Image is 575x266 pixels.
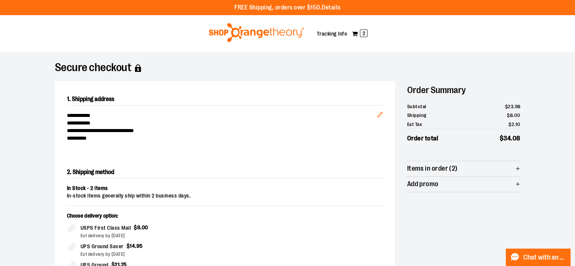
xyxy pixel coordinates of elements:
span: 2 [360,30,367,37]
h2: 1. Shipping address [67,93,383,106]
p: FREE Shipping, orders over $150. [234,3,341,12]
span: 2 [511,121,515,127]
span: 08 [513,135,521,142]
span: Subtotal [407,103,426,110]
span: 34 [504,135,511,142]
input: USPS First Class Mail$8.00Est delivery by [DATE] [67,224,76,233]
span: 10 [515,121,521,127]
span: $ [500,135,504,142]
span: 00 [142,224,148,230]
span: . [140,224,142,230]
span: Items in order (2) [407,165,458,172]
span: 14 [130,243,135,249]
span: Shipping [407,112,426,119]
span: Order total [407,134,439,143]
img: Shop Orangetheory [208,23,305,42]
span: $ [505,104,508,109]
span: $ [134,224,137,230]
h2: 2. Shipping method [67,166,383,179]
button: Add promo [407,177,521,192]
span: 98 [515,104,521,109]
span: . [513,104,515,109]
span: Est Tax [407,121,422,128]
span: . [511,135,513,142]
h2: Order Summary [407,81,521,99]
button: Chat with an Expert [506,249,571,266]
span: USPS First Class Mail [81,224,131,232]
button: Edit [371,100,389,126]
button: Items in order (2) [407,161,521,176]
span: 95 [136,243,143,249]
div: In-stock items generally ship within 2 business days. [67,192,383,200]
span: . [135,243,136,249]
span: $ [507,112,510,118]
input: UPS Ground Saver$14.95Est delivery by [DATE] [67,242,76,251]
p: Choose delivery option: [67,212,219,224]
span: $ [127,243,130,249]
div: Est delivery by [DATE] [81,251,219,258]
span: . [514,121,515,127]
span: . [513,112,514,118]
span: 23 [508,104,513,109]
span: 8 [137,224,141,230]
div: In Stock - 2 items [67,185,383,192]
span: UPS Ground Saver [81,242,124,251]
a: Details [322,4,341,11]
span: 00 [514,112,521,118]
span: Chat with an Expert [523,254,566,261]
a: Tracking Info [317,31,347,37]
span: $ [508,121,511,127]
span: 8 [510,112,513,118]
span: Add promo [407,180,439,188]
h1: Secure checkout [55,64,521,72]
div: Est delivery by [DATE] [81,232,219,239]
